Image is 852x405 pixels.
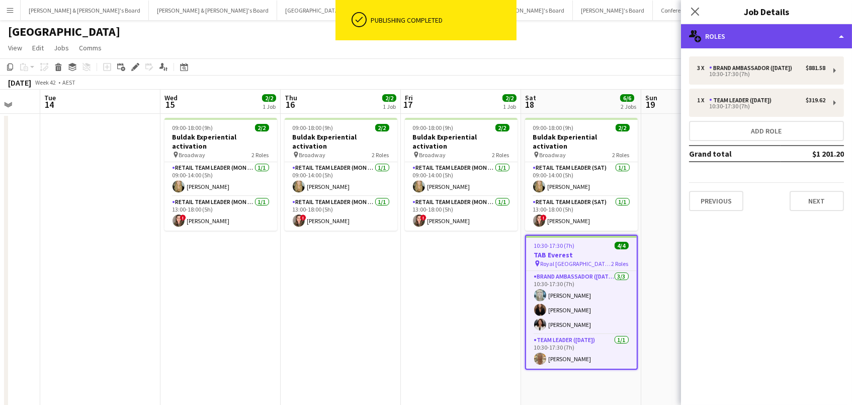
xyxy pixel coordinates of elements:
span: 2 Roles [492,151,509,159]
span: 2/2 [502,94,517,102]
span: 19 [644,99,657,110]
span: Broadway [179,151,206,159]
app-card-role: RETAIL Team Leader (Mon - Fri)1/109:00-14:00 (5h)[PERSON_NAME] [405,162,518,196]
span: 2/2 [616,124,630,131]
span: 2/2 [262,94,276,102]
h3: Job Details [681,5,852,18]
app-card-role: Team Leader ([DATE])1/110:30-17:30 (7h)[PERSON_NAME] [526,334,637,369]
div: Roles [681,24,852,48]
span: 2 Roles [612,260,629,267]
span: 15 [163,99,178,110]
div: 1 Job [263,103,276,110]
button: [GEOGRAPHIC_DATA] [277,1,349,20]
div: 2 Jobs [621,103,636,110]
span: ! [541,215,547,221]
div: 1 Job [383,103,396,110]
button: [PERSON_NAME]'s Board [573,1,653,20]
div: $881.58 [806,64,825,72]
div: [DATE] [8,78,31,88]
span: Comms [79,43,102,52]
h3: TAB Everest [526,250,637,259]
div: Brand Ambassador ([DATE]) [709,64,796,72]
a: Edit [28,41,48,54]
span: 2/2 [375,124,389,131]
app-job-card: 09:00-18:00 (9h)2/2Buldak Experiential activation Broadway2 RolesRETAIL Team Leader (Sat)1/109:00... [525,118,638,231]
span: 10:30-17:30 (7h) [534,242,575,249]
div: Team Leader ([DATE]) [709,97,776,104]
span: 14 [43,99,56,110]
h3: Buldak Experiential activation [405,132,518,151]
span: View [8,43,22,52]
span: 2/2 [382,94,396,102]
button: [PERSON_NAME] & [PERSON_NAME]'s Board [21,1,149,20]
app-card-role: RETAIL Team Leader (Mon - Fri)1/113:00-18:00 (5h)![PERSON_NAME] [285,196,397,231]
app-job-card: 09:00-18:00 (9h)2/2Buldak Experiential activation Broadway2 RolesRETAIL Team Leader (Mon - Fri)1/... [285,118,397,231]
span: Edit [32,43,44,52]
div: 1 x [697,97,709,104]
span: 6/6 [620,94,634,102]
button: Conference Board [653,1,715,20]
app-card-role: RETAIL Team Leader (Mon - Fri)1/109:00-14:00 (5h)[PERSON_NAME] [285,162,397,196]
a: View [4,41,26,54]
span: 2/2 [495,124,509,131]
span: Thu [285,93,297,102]
span: ! [180,215,186,221]
span: Wed [164,93,178,102]
h3: Buldak Experiential activation [285,132,397,151]
span: 17 [403,99,413,110]
app-job-card: 10:30-17:30 (7h)4/4TAB Everest Royal [GEOGRAPHIC_DATA] - [GEOGRAPHIC_DATA]2 RolesBrand Ambassador... [525,235,638,370]
span: 4/4 [615,242,629,249]
span: Broadway [540,151,566,159]
span: Broadway [299,151,326,159]
div: $319.62 [806,97,825,104]
h3: Buldak Experiential activation [164,132,277,151]
span: 09:00-18:00 (9h) [293,124,333,131]
span: 2 Roles [613,151,630,159]
app-card-role: RETAIL Team Leader (Sat)1/109:00-14:00 (5h)[PERSON_NAME] [525,162,638,196]
div: Publishing completed [371,16,513,25]
div: 10:30-17:30 (7h) [697,104,825,109]
span: Royal [GEOGRAPHIC_DATA] - [GEOGRAPHIC_DATA] [541,260,612,267]
span: Broadway [419,151,446,159]
span: Week 42 [33,79,58,86]
a: Comms [75,41,106,54]
span: Jobs [54,43,69,52]
a: Jobs [50,41,73,54]
button: [PERSON_NAME]'s Board [493,1,573,20]
span: 16 [283,99,297,110]
app-job-card: 09:00-18:00 (9h)2/2Buldak Experiential activation Broadway2 RolesRETAIL Team Leader (Mon - Fri)1/... [164,118,277,231]
button: Next [790,191,844,211]
span: 2 Roles [252,151,269,159]
button: Previous [689,191,743,211]
button: Add role [689,121,844,141]
span: Fri [405,93,413,102]
span: ! [300,215,306,221]
div: 1 Job [503,103,516,110]
td: $1 201.20 [781,146,844,162]
span: Tue [44,93,56,102]
span: 09:00-18:00 (9h) [533,124,574,131]
app-card-role: RETAIL Team Leader (Mon - Fri)1/113:00-18:00 (5h)![PERSON_NAME] [405,196,518,231]
app-card-role: RETAIL Team Leader (Mon - Fri)1/109:00-14:00 (5h)[PERSON_NAME] [164,162,277,196]
app-card-role: RETAIL Team Leader (Mon - Fri)1/113:00-18:00 (5h)![PERSON_NAME] [164,196,277,231]
div: 10:30-17:30 (7h) [697,72,825,77]
span: ! [420,215,427,221]
h3: Buldak Experiential activation [525,132,638,151]
span: Sun [645,93,657,102]
span: 2 Roles [372,151,389,159]
app-card-role: RETAIL Team Leader (Sat)1/113:00-18:00 (5h)![PERSON_NAME] [525,196,638,231]
div: 3 x [697,64,709,72]
span: 09:00-18:00 (9h) [413,124,454,131]
span: Sat [525,93,536,102]
span: 2/2 [255,124,269,131]
div: AEST [62,79,75,86]
button: [PERSON_NAME] & [PERSON_NAME]'s Board [149,1,277,20]
h1: [GEOGRAPHIC_DATA] [8,24,120,39]
div: 09:00-18:00 (9h)2/2Buldak Experiential activation Broadway2 RolesRETAIL Team Leader (Mon - Fri)1/... [405,118,518,231]
td: Grand total [689,146,781,162]
app-card-role: Brand Ambassador ([DATE])3/310:30-17:30 (7h)[PERSON_NAME][PERSON_NAME][PERSON_NAME] [526,271,637,334]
